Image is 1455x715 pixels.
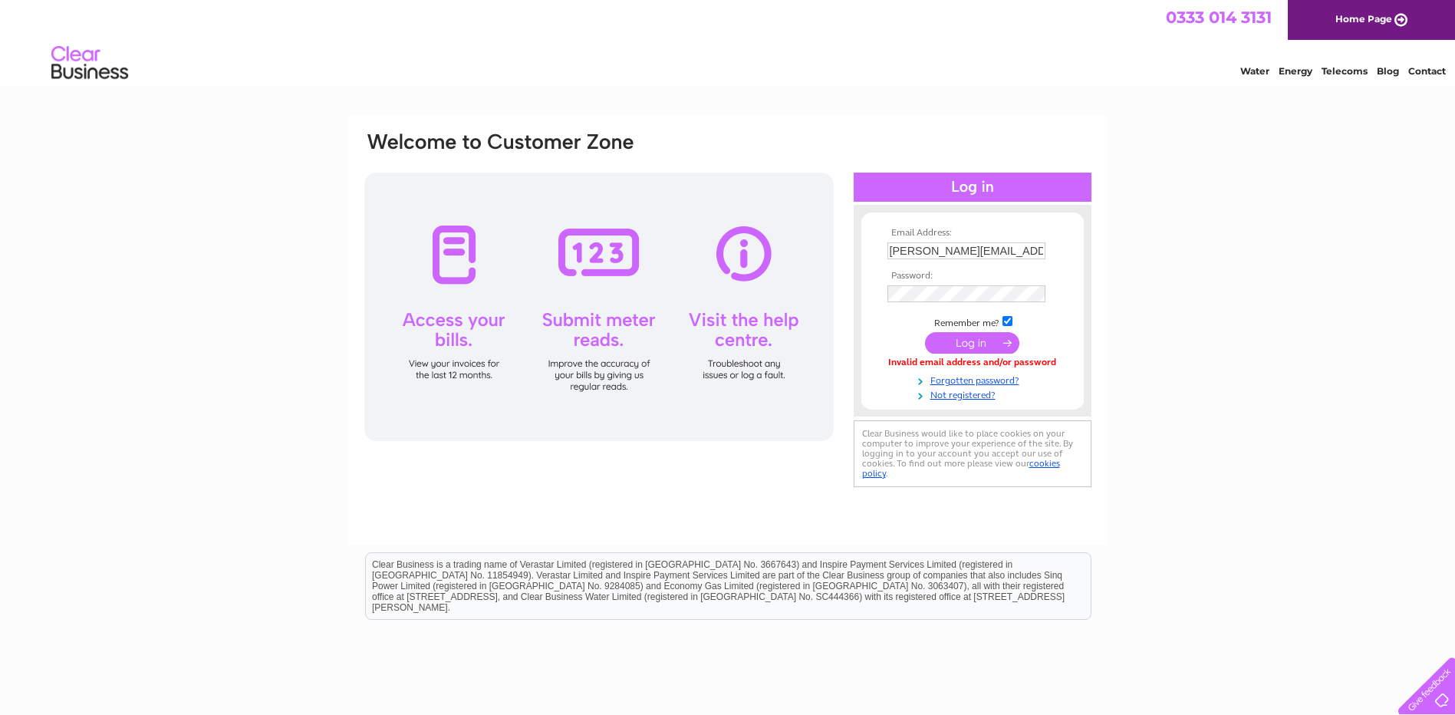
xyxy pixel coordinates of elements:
[887,387,1062,401] a: Not registered?
[366,8,1091,74] div: Clear Business is a trading name of Verastar Limited (registered in [GEOGRAPHIC_DATA] No. 3667643...
[884,314,1062,329] td: Remember me?
[862,458,1060,479] a: cookies policy
[884,271,1062,282] th: Password:
[1240,65,1269,77] a: Water
[1166,8,1272,27] a: 0333 014 3131
[51,40,129,87] img: logo.png
[1408,65,1446,77] a: Contact
[1377,65,1399,77] a: Blog
[884,228,1062,239] th: Email Address:
[854,420,1091,487] div: Clear Business would like to place cookies on your computer to improve your experience of the sit...
[1322,65,1368,77] a: Telecoms
[925,332,1019,354] input: Submit
[1279,65,1312,77] a: Energy
[887,372,1062,387] a: Forgotten password?
[887,357,1058,368] div: Invalid email address and/or password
